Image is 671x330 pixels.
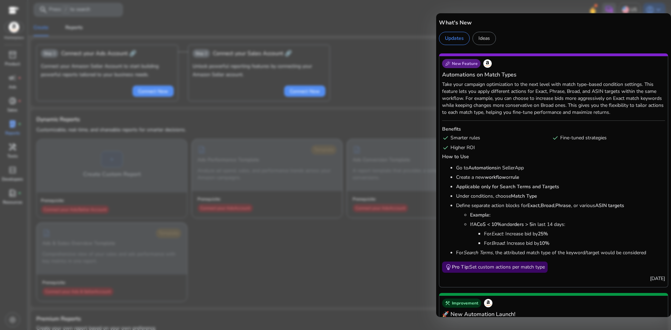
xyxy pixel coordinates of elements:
strong: Automations [468,164,497,171]
span: New Feature [452,61,478,66]
strong: ASIN targets [595,202,624,209]
span: Improvement [452,300,478,306]
strong: 25% [538,230,548,237]
div: Smarter rules [442,134,549,141]
div: Higher ROI [442,144,549,151]
div: Ideas [472,32,496,45]
div: Fine-tuned strategies [552,134,659,141]
span: emoji_objects [445,264,452,271]
em: Exact [491,230,503,237]
p: [DATE] [442,275,665,282]
div: Updates [439,32,470,45]
span: celebration [445,61,450,66]
li: If and in last 14 days: [470,221,665,247]
strong: Exact [527,202,540,209]
div: Set custom actions per match type [452,264,545,271]
strong: Applicable only for Search Terms and Targets [456,183,559,190]
span: construction [445,300,450,306]
li: Define separate action blocks for , , , or various [456,202,665,247]
li: Go to in SellerApp [456,164,665,171]
strong: ACoS < 10% [473,221,502,228]
strong: 10% [539,240,549,247]
p: Take your campaign optimization to the next level with match type–based condition settings. This ... [442,81,665,116]
h5: What's New [439,19,668,27]
em: Search Terms [463,249,493,256]
em: Broad [491,240,504,247]
strong: rule [511,174,519,181]
li: For : Increase bid by [484,230,665,237]
img: Amazon [483,59,492,68]
h6: How to Use [442,153,665,160]
li: For , the attributed match type of the keyword/target would be considered [456,249,665,256]
span: Pro Tip: [452,264,469,270]
strong: Example: [470,212,490,218]
li: Under conditions, choose [456,193,665,200]
strong: workflow [485,174,506,181]
img: Amazon [484,299,492,307]
strong: Phrase [555,202,571,209]
span: check [552,134,559,141]
li: Create a new or [456,174,665,181]
strong: Match Type [511,193,537,199]
h6: Benefits [442,126,665,133]
strong: Broad [541,202,554,209]
span: check [442,134,449,141]
li: For : Increase bid by [484,240,665,247]
strong: orders > 5 [510,221,532,228]
h5: 🚀 New Automation Launch! [442,310,665,318]
span: check [442,144,449,151]
h5: Automations on Match Types [442,71,665,79]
